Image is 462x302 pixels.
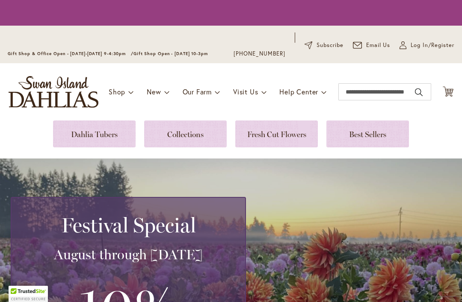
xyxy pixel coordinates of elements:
[400,41,454,50] a: Log In/Register
[183,87,212,96] span: Our Farm
[233,87,258,96] span: Visit Us
[305,41,344,50] a: Subscribe
[109,87,125,96] span: Shop
[22,213,235,237] h2: Festival Special
[411,41,454,50] span: Log In/Register
[366,41,391,50] span: Email Us
[8,51,133,56] span: Gift Shop & Office Open - [DATE]-[DATE] 9-4:30pm /
[353,41,391,50] a: Email Us
[133,51,208,56] span: Gift Shop Open - [DATE] 10-3pm
[415,85,423,99] button: Search
[9,76,98,108] a: store logo
[234,50,285,58] a: [PHONE_NUMBER]
[279,87,318,96] span: Help Center
[22,246,235,263] h3: August through [DATE]
[317,41,344,50] span: Subscribe
[147,87,161,96] span: New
